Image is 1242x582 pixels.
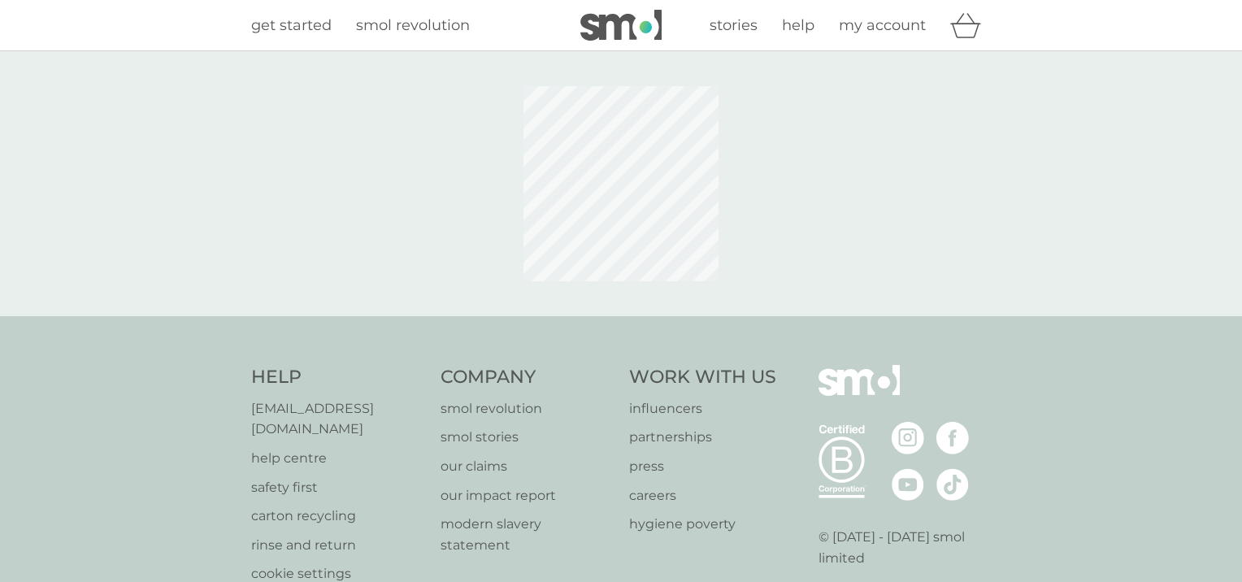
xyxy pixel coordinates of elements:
[629,365,776,390] h4: Work With Us
[251,477,424,498] a: safety first
[782,14,814,37] a: help
[629,456,776,477] a: press
[629,427,776,448] a: partnerships
[251,14,332,37] a: get started
[839,16,926,34] span: my account
[441,485,614,506] a: our impact report
[251,448,424,469] a: help centre
[936,468,969,501] img: visit the smol Tiktok page
[356,16,470,34] span: smol revolution
[629,514,776,535] a: hygiene poverty
[441,398,614,419] a: smol revolution
[356,14,470,37] a: smol revolution
[441,427,614,448] a: smol stories
[251,535,424,556] a: rinse and return
[251,16,332,34] span: get started
[936,422,969,454] img: visit the smol Facebook page
[441,456,614,477] a: our claims
[580,10,662,41] img: smol
[629,398,776,419] a: influencers
[819,365,900,420] img: smol
[441,365,614,390] h4: Company
[441,514,614,555] a: modern slavery statement
[710,16,758,34] span: stories
[950,9,991,41] div: basket
[629,485,776,506] a: careers
[892,468,924,501] img: visit the smol Youtube page
[251,398,424,440] a: [EMAIL_ADDRESS][DOMAIN_NAME]
[710,14,758,37] a: stories
[251,506,424,527] a: carton recycling
[782,16,814,34] span: help
[251,365,424,390] h4: Help
[839,14,926,37] a: my account
[892,422,924,454] img: visit the smol Instagram page
[819,527,992,568] p: © [DATE] - [DATE] smol limited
